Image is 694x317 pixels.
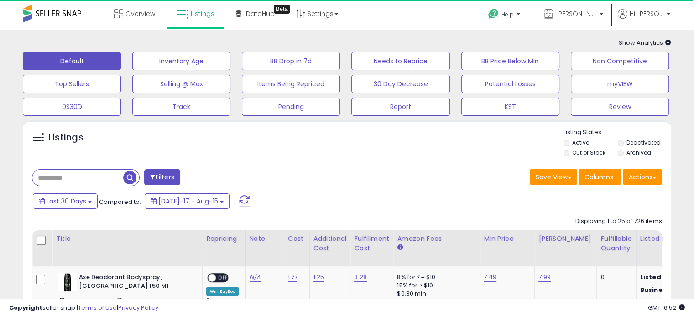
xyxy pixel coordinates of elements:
a: N/A [250,273,261,282]
span: Last 30 Days [47,197,86,206]
span: Columns [584,172,613,182]
button: Needs to Reprice [351,52,449,70]
button: Filters [144,169,180,185]
button: Last 30 Days [33,193,98,209]
span: [PERSON_NAME] Beauty [556,9,597,18]
a: 7.49 [484,273,496,282]
label: Deactivated [626,139,660,146]
button: Inventory Age [132,52,230,70]
span: DataHub [246,9,275,18]
span: | SKU: Axe-114441-1pk-MF [115,297,179,305]
div: Fulfillment Cost [354,234,389,253]
button: Actions [623,169,662,185]
span: OFF [216,274,230,282]
button: Items Being Repriced [242,75,340,93]
strong: Copyright [9,303,42,312]
b: Business Price: [640,286,690,294]
a: B008X6W7HC [77,297,113,305]
div: Amazon Fees [397,234,476,244]
div: 15% for > $10 [397,281,473,290]
b: Listed Price: [640,273,682,281]
div: 0 [600,273,629,281]
span: 2025-09-15 16:52 GMT [648,303,685,312]
a: 3.28 [354,273,367,282]
a: Help [481,1,529,30]
button: Non Competitive [571,52,669,70]
b: Axe Deodorant Bodyspray, [GEOGRAPHIC_DATA] 150 Ml [79,273,190,292]
button: Review [571,98,669,116]
div: ASIN: [58,273,195,316]
button: Save View [530,169,577,185]
button: KST [461,98,559,116]
div: seller snap | | [9,304,158,312]
button: [DATE]-17 - Aug-15 [145,193,230,209]
h5: Listings [48,131,83,144]
button: Track [132,98,230,116]
div: [PERSON_NAME] [538,234,593,244]
button: Pending [242,98,340,116]
button: Potential Losses [461,75,559,93]
div: Title [56,234,198,244]
button: BB Drop in 7d [242,52,340,70]
div: Win BuyBox [206,287,239,296]
img: 31om8XkCk6L._SL40_.jpg [58,273,77,291]
button: Report [351,98,449,116]
label: Out of Stock [572,149,605,156]
button: Columns [579,169,621,185]
span: Listings [191,9,214,18]
span: Compared to: [99,197,141,206]
button: Default [23,52,121,70]
span: Overview [125,9,155,18]
span: [DATE]-17 - Aug-15 [158,197,218,206]
div: Note [250,234,280,244]
button: BB Price Below Min [461,52,559,70]
label: Archived [626,149,651,156]
button: myVIEW [571,75,669,93]
div: $0.30 min [397,290,473,298]
button: 0S30D [23,98,121,116]
div: Fulfillable Quantity [600,234,632,253]
span: Help [501,10,514,18]
a: 1.25 [313,273,324,282]
label: Active [572,139,589,146]
p: Listing States: [564,128,671,137]
div: Repricing [206,234,242,244]
button: 30 Day Decrease [351,75,449,93]
span: Show Analytics [619,38,671,47]
a: Privacy Policy [118,303,158,312]
div: Cost [288,234,306,244]
div: Displaying 1 to 25 of 726 items [575,217,662,226]
a: 7.99 [538,273,551,282]
button: Top Sellers [23,75,121,93]
i: Get Help [488,8,499,20]
a: 1.77 [288,273,298,282]
div: Tooltip anchor [274,5,290,14]
button: Selling @ Max [132,75,230,93]
div: 8% for <= $10 [397,273,473,281]
a: Terms of Use [78,303,117,312]
small: Amazon Fees. [397,244,402,252]
a: Hi [PERSON_NAME] [618,9,670,30]
div: Additional Cost [313,234,347,253]
div: Min Price [484,234,531,244]
span: Hi [PERSON_NAME] [630,9,664,18]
